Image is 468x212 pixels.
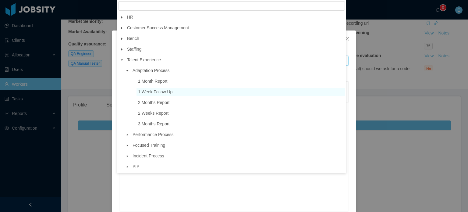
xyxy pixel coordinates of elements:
span: Talent Experience [126,56,345,64]
span: 3 Months Report [138,121,170,126]
input: filter select [118,1,345,11]
span: HR [127,15,133,20]
i: icon: caret-down [126,133,129,136]
i: icon: close [345,36,350,41]
span: Focused Training [131,141,345,149]
span: Customer Success Management [127,25,189,30]
span: Talent Experience [127,57,161,62]
i: icon: caret-down [126,69,129,72]
i: icon: caret-down [126,165,129,168]
span: 3 Months Report [136,120,345,128]
span: 1 Week Follow Up [138,89,172,94]
span: Staffing [126,45,345,53]
span: PIP [133,164,140,169]
span: 2 Months Report [136,99,345,107]
span: Adaptation Process [131,66,345,75]
span: Bench [126,34,345,43]
span: Staffing [127,47,141,52]
span: Focused Training [133,143,165,148]
span: HR [126,13,345,21]
i: icon: caret-down [126,144,129,147]
span: 2 Weeks Report [136,109,345,117]
span: Bench [127,36,139,41]
button: Close [339,31,356,48]
span: Performance Process [131,131,345,139]
span: Adaptation Process [133,68,169,73]
i: icon: caret-down [120,27,123,30]
span: Customer Success Management [126,24,345,32]
span: 1 Month Report [138,79,168,84]
span: 1 Week Follow Up [136,88,345,96]
span: 2 Months Report [138,100,170,105]
span: Incident Process [133,153,164,158]
i: icon: caret-down [120,59,123,62]
span: Performance Process [133,132,174,137]
i: icon: caret-down [126,155,129,158]
span: PIP [131,163,345,171]
i: icon: caret-down [120,16,123,19]
span: Incident Process [131,152,345,160]
span: 1 Month Report [136,77,345,85]
i: icon: caret-down [120,48,123,51]
i: icon: caret-down [120,37,123,40]
span: 2 Weeks Report [138,111,168,116]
